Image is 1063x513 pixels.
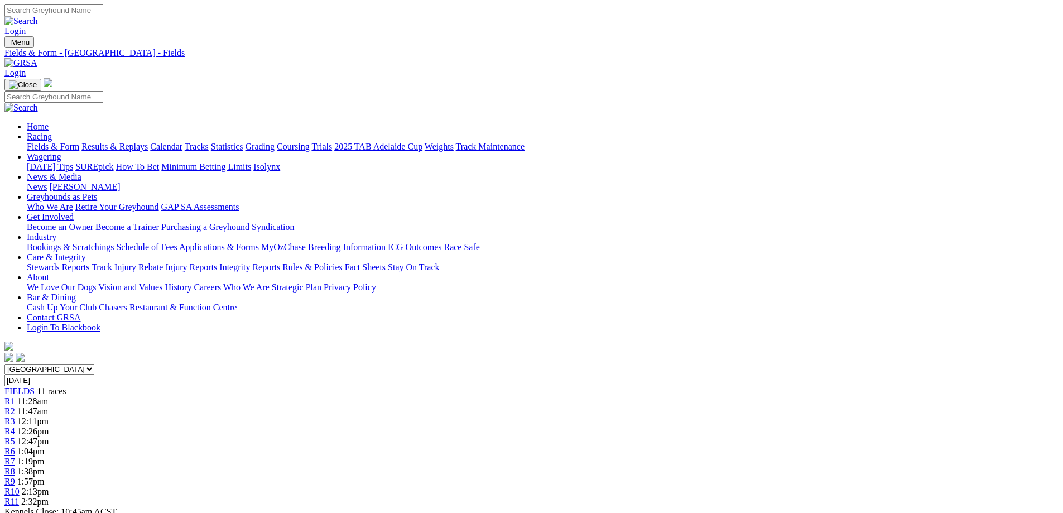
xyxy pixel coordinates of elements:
[4,477,15,486] a: R9
[21,497,49,506] span: 2:32pm
[4,36,34,48] button: Toggle navigation
[75,202,159,212] a: Retire Your Greyhound
[388,242,441,252] a: ICG Outcomes
[27,132,52,141] a: Racing
[272,282,321,292] a: Strategic Plan
[4,91,103,103] input: Search
[27,122,49,131] a: Home
[27,232,56,242] a: Industry
[282,262,343,272] a: Rules & Policies
[223,282,270,292] a: Who We Are
[27,262,89,272] a: Stewards Reports
[4,497,19,506] a: R11
[11,38,30,46] span: Menu
[27,192,97,202] a: Greyhounds as Pets
[17,426,49,436] span: 12:26pm
[179,242,259,252] a: Applications & Forms
[334,142,422,151] a: 2025 TAB Adelaide Cup
[161,202,239,212] a: GAP SA Assessments
[27,252,86,262] a: Care & Integrity
[99,303,237,312] a: Chasers Restaurant & Function Centre
[165,282,191,292] a: History
[22,487,49,496] span: 2:13pm
[311,142,332,151] a: Trials
[308,242,386,252] a: Breeding Information
[4,447,15,456] a: R6
[27,152,61,161] a: Wagering
[16,353,25,362] img: twitter.svg
[75,162,113,171] a: SUREpick
[4,68,26,78] a: Login
[4,487,20,496] a: R10
[17,396,48,406] span: 11:28am
[456,142,525,151] a: Track Maintenance
[9,80,37,89] img: Close
[219,262,280,272] a: Integrity Reports
[17,477,45,486] span: 1:57pm
[27,262,1059,272] div: Care & Integrity
[4,342,13,351] img: logo-grsa-white.png
[27,202,73,212] a: Who We Are
[194,282,221,292] a: Careers
[27,162,73,171] a: [DATE] Tips
[4,386,35,396] a: FIELDS
[4,26,26,36] a: Login
[388,262,439,272] a: Stay On Track
[4,58,37,68] img: GRSA
[4,396,15,406] a: R1
[165,262,217,272] a: Injury Reports
[246,142,275,151] a: Grading
[27,222,93,232] a: Become an Owner
[4,16,38,26] img: Search
[27,303,97,312] a: Cash Up Your Club
[49,182,120,191] a: [PERSON_NAME]
[161,222,249,232] a: Purchasing a Greyhound
[161,162,251,171] a: Minimum Betting Limits
[4,467,15,476] a: R8
[4,48,1059,58] a: Fields & Form - [GEOGRAPHIC_DATA] - Fields
[4,416,15,426] span: R3
[27,242,114,252] a: Bookings & Scratchings
[37,386,66,396] span: 11 races
[116,242,177,252] a: Schedule of Fees
[252,222,294,232] a: Syndication
[27,303,1059,313] div: Bar & Dining
[444,242,479,252] a: Race Safe
[261,242,306,252] a: MyOzChase
[27,162,1059,172] div: Wagering
[4,426,15,436] a: R4
[95,222,159,232] a: Become a Trainer
[92,262,163,272] a: Track Injury Rebate
[98,282,162,292] a: Vision and Values
[17,467,45,476] span: 1:38pm
[17,437,49,446] span: 12:47pm
[27,323,100,332] a: Login To Blackbook
[27,282,1059,293] div: About
[27,202,1059,212] div: Greyhounds as Pets
[4,406,15,416] a: R2
[4,375,103,386] input: Select date
[4,353,13,362] img: facebook.svg
[27,242,1059,252] div: Industry
[27,142,1059,152] div: Racing
[4,79,41,91] button: Toggle navigation
[17,457,45,466] span: 1:19pm
[27,293,76,302] a: Bar & Dining
[44,78,52,87] img: logo-grsa-white.png
[27,182,1059,192] div: News & Media
[345,262,386,272] a: Fact Sheets
[4,457,15,466] a: R7
[211,142,243,151] a: Statistics
[27,282,96,292] a: We Love Our Dogs
[253,162,280,171] a: Isolynx
[4,437,15,446] a: R5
